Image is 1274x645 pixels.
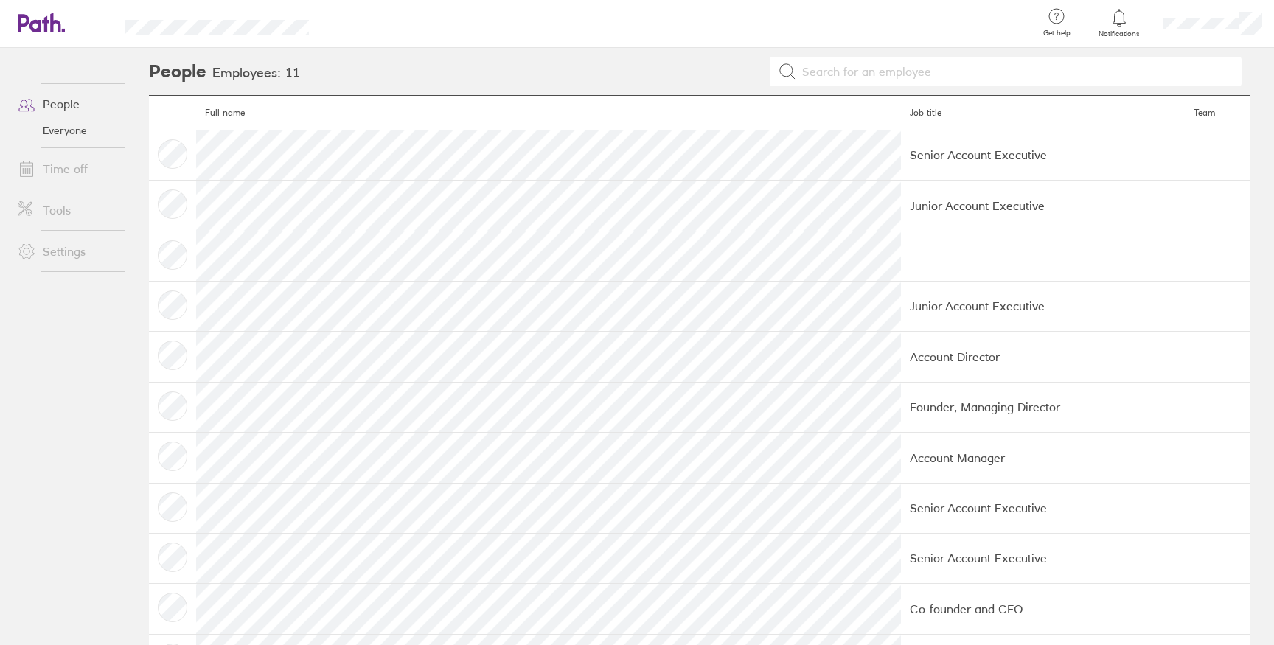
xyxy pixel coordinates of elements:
a: Tools [6,195,125,225]
h3: Employees: 11 [212,66,300,81]
a: People [6,89,125,119]
td: Senior Account Executive [901,483,1185,533]
td: Junior Account Executive [901,181,1185,231]
a: Time off [6,154,125,184]
td: Senior Account Executive [901,130,1185,180]
td: Founder, Managing Director [901,382,1185,432]
th: Job title [901,96,1185,130]
a: Notifications [1096,7,1144,38]
td: Co-founder and CFO [901,584,1185,634]
td: Account Manager [901,433,1185,483]
td: Junior Account Executive [901,281,1185,331]
span: Notifications [1096,29,1144,38]
input: Search for an employee [796,57,1233,86]
a: Everyone [6,119,125,142]
td: Account Director [901,332,1185,382]
span: Get help [1033,29,1081,38]
th: Team [1185,96,1250,130]
td: Senior Account Executive [901,533,1185,583]
a: Settings [6,237,125,266]
th: Full name [196,96,901,130]
h2: People [149,48,206,95]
